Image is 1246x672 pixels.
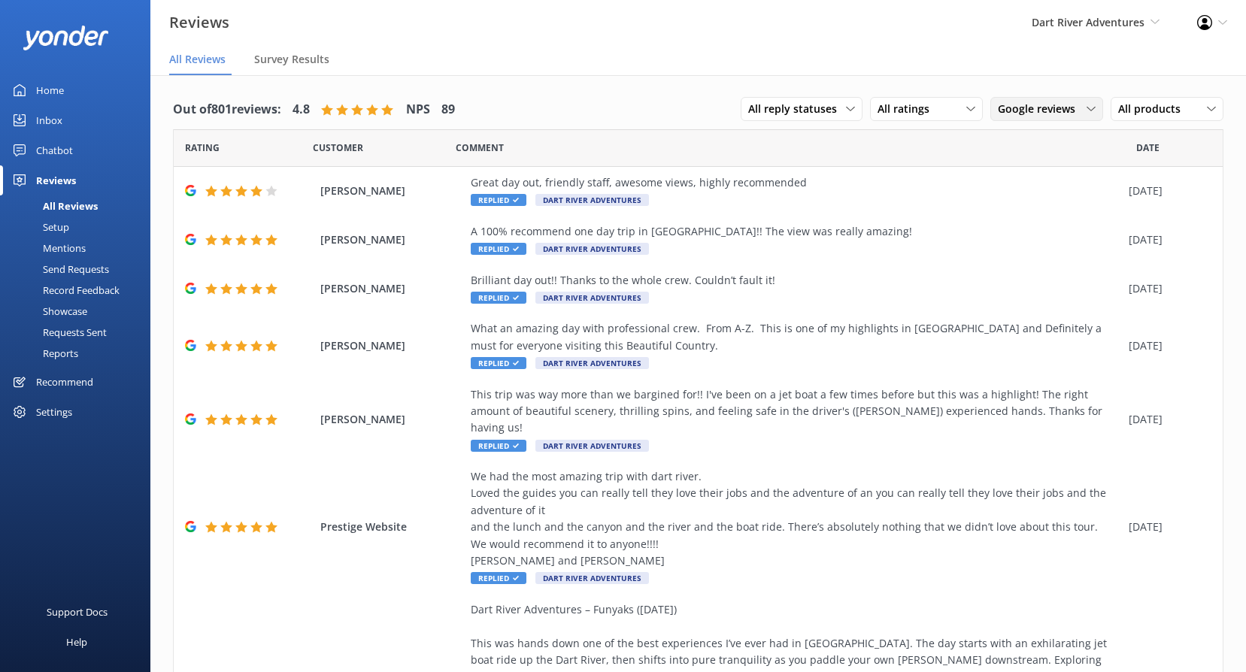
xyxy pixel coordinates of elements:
[1129,280,1204,297] div: [DATE]
[441,100,455,120] h4: 89
[1129,183,1204,199] div: [DATE]
[471,223,1121,240] div: A 100% recommend one day trip in [GEOGRAPHIC_DATA]!! The view was really amazing!
[23,26,109,50] img: yonder-white-logo.png
[36,397,72,427] div: Settings
[535,243,649,255] span: Dart River Adventures
[471,440,526,452] span: Replied
[36,105,62,135] div: Inbox
[535,357,649,369] span: Dart River Adventures
[406,100,430,120] h4: NPS
[173,100,281,120] h4: Out of 801 reviews:
[36,75,64,105] div: Home
[169,11,229,35] h3: Reviews
[9,301,150,322] a: Showcase
[1136,141,1160,155] span: Date
[9,238,150,259] a: Mentions
[471,243,526,255] span: Replied
[9,259,109,280] div: Send Requests
[320,183,463,199] span: [PERSON_NAME]
[320,411,463,428] span: [PERSON_NAME]
[254,52,329,67] span: Survey Results
[1129,232,1204,248] div: [DATE]
[471,292,526,304] span: Replied
[1118,101,1190,117] span: All products
[9,322,150,343] a: Requests Sent
[471,272,1121,289] div: Brilliant day out!! Thanks to the whole crew. Couldn’t fault it!
[169,52,226,67] span: All Reviews
[9,301,87,322] div: Showcase
[9,280,120,301] div: Record Feedback
[9,343,78,364] div: Reports
[471,386,1121,437] div: This trip was way more than we bargined for!! I've been on a jet boat a few times before but this...
[36,165,76,195] div: Reviews
[9,216,150,238] a: Setup
[9,216,69,238] div: Setup
[471,320,1121,354] div: What an amazing day with professional crew. From A-Z. This is one of my highlights in [GEOGRAPHIC...
[535,292,649,304] span: Dart River Adventures
[1032,15,1144,29] span: Dart River Adventures
[878,101,938,117] span: All ratings
[1129,411,1204,428] div: [DATE]
[471,468,1121,569] div: We had the most amazing trip with dart river. Loved the guides you can really tell they love thei...
[9,280,150,301] a: Record Feedback
[66,627,87,657] div: Help
[9,322,107,343] div: Requests Sent
[9,259,150,280] a: Send Requests
[313,141,363,155] span: Date
[36,135,73,165] div: Chatbot
[320,519,463,535] span: Prestige Website
[471,174,1121,191] div: Great day out, friendly staff, awesome views, highly recommended
[320,232,463,248] span: [PERSON_NAME]
[471,357,526,369] span: Replied
[471,194,526,206] span: Replied
[535,572,649,584] span: Dart River Adventures
[471,572,526,584] span: Replied
[535,440,649,452] span: Dart River Adventures
[36,367,93,397] div: Recommend
[9,195,98,216] div: All Reviews
[748,101,846,117] span: All reply statuses
[9,343,150,364] a: Reports
[998,101,1084,117] span: Google reviews
[9,238,86,259] div: Mentions
[1129,338,1204,354] div: [DATE]
[1129,519,1204,535] div: [DATE]
[535,194,649,206] span: Dart River Adventures
[47,597,108,627] div: Support Docs
[293,100,310,120] h4: 4.8
[320,280,463,297] span: [PERSON_NAME]
[456,141,504,155] span: Question
[320,338,463,354] span: [PERSON_NAME]
[185,141,220,155] span: Date
[9,195,150,216] a: All Reviews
